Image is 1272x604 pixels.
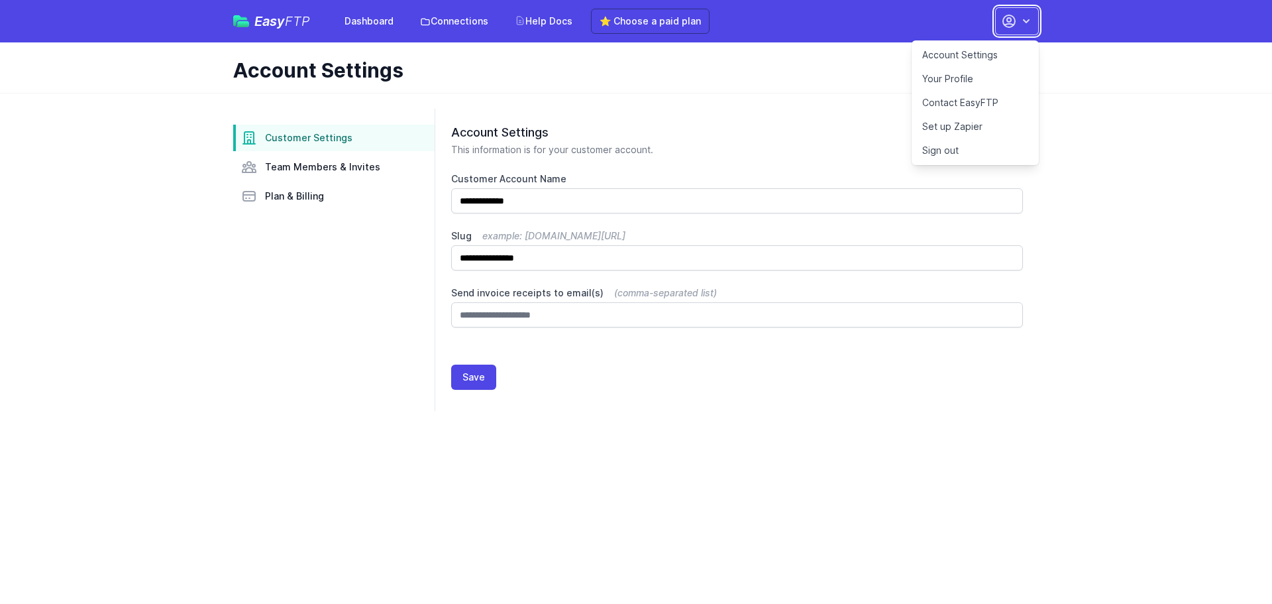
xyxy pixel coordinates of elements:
a: Help Docs [507,9,580,33]
a: Dashboard [337,9,401,33]
img: easyftp_logo.png [233,15,249,27]
a: Set up Zapier [912,115,1039,139]
a: ⭐ Choose a paid plan [591,9,710,34]
button: Save [451,365,496,390]
h1: Account Settings [233,58,1028,82]
span: Easy [254,15,310,28]
a: Account Settings [912,43,1039,67]
a: Your Profile [912,67,1039,91]
span: Customer Settings [265,131,352,145]
a: Sign out [912,139,1039,162]
span: Plan & Billing [265,190,324,203]
label: Send invoice receipts to email(s) [451,286,1023,300]
a: Connections [412,9,496,33]
span: (comma-separated list) [614,287,717,298]
a: EasyFTP [233,15,310,28]
span: Team Members & Invites [265,160,380,174]
a: Customer Settings [233,125,435,151]
label: Customer Account Name [451,172,1023,186]
label: Slug [451,229,1023,243]
p: This information is for your customer account. [451,143,1023,156]
span: example: [DOMAIN_NAME][URL] [482,230,625,241]
iframe: Drift Widget Chat Controller [1206,538,1256,588]
a: Contact EasyFTP [912,91,1039,115]
h2: Account Settings [451,125,1023,141]
span: FTP [285,13,310,29]
a: Plan & Billing [233,183,435,210]
a: Team Members & Invites [233,154,435,180]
